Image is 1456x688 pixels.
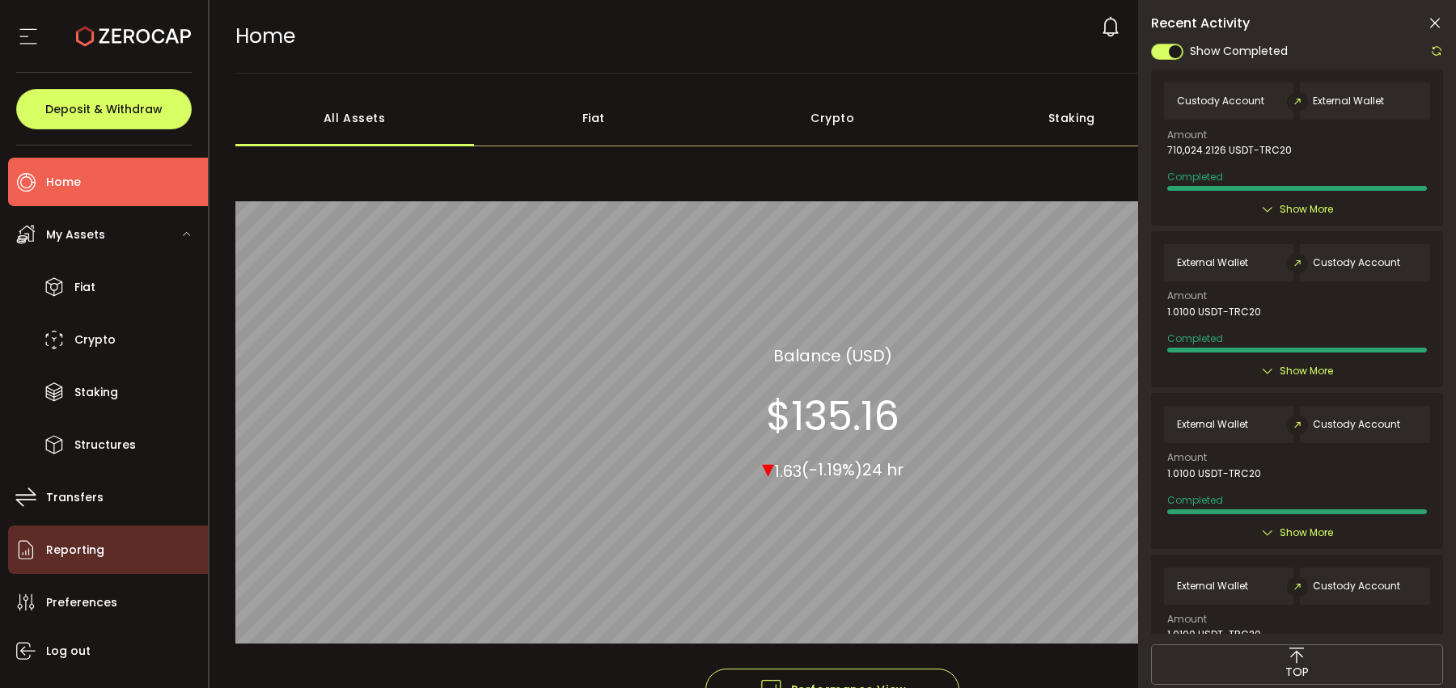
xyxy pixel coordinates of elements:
iframe: Chat Widget [1375,610,1456,688]
span: Completed [1167,493,1223,507]
div: Crypto [713,90,953,146]
span: Custody Account [1313,257,1400,268]
span: Custody Account [1313,419,1400,430]
span: 1.0100 USDT-TRC20 [1167,629,1261,640]
span: 1.63 [774,459,802,482]
span: Show More [1280,201,1333,217]
span: External Wallet [1177,257,1248,268]
span: (-1.19%) [802,458,862,481]
span: Preferences [46,591,117,614]
span: Log out [46,639,91,663]
span: Home [46,171,81,194]
section: Balance (USD) [773,343,892,367]
span: Amount [1167,453,1207,462]
div: Staking [952,90,1191,146]
span: Show More [1280,525,1333,541]
span: 24 hr [862,458,904,481]
span: Amount [1167,291,1207,301]
span: ▾ [762,450,774,485]
div: All Assets [235,90,475,146]
span: My Assets [46,223,105,247]
span: TOP [1285,664,1309,681]
span: Completed [1167,331,1223,345]
span: 1.0100 USDT-TRC20 [1167,468,1261,479]
span: Home [235,22,295,50]
span: 710,024.2126 USDT-TRC20 [1167,145,1292,156]
span: Fiat [74,276,95,299]
span: Reporting [46,538,104,562]
span: Custody Account [1177,95,1264,107]
span: External Wallet [1177,580,1248,592]
span: External Wallet [1313,95,1384,107]
span: Structures [74,433,136,457]
span: External Wallet [1177,419,1248,430]
span: Crypto [74,328,116,352]
span: Amount [1167,614,1207,624]
span: Completed [1167,170,1223,184]
span: Staking [74,381,118,404]
span: Custody Account [1313,580,1400,592]
button: Deposit & Withdraw [16,89,192,129]
div: Fiat [474,90,713,146]
span: Show More [1280,363,1333,379]
section: $135.16 [766,391,899,440]
span: Show Completed [1190,43,1288,60]
span: 1.0100 USDT-TRC20 [1167,306,1261,318]
span: Deposit & Withdraw [45,103,163,115]
span: Recent Activity [1151,17,1250,30]
span: Transfers [46,486,104,509]
span: Amount [1167,130,1207,140]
